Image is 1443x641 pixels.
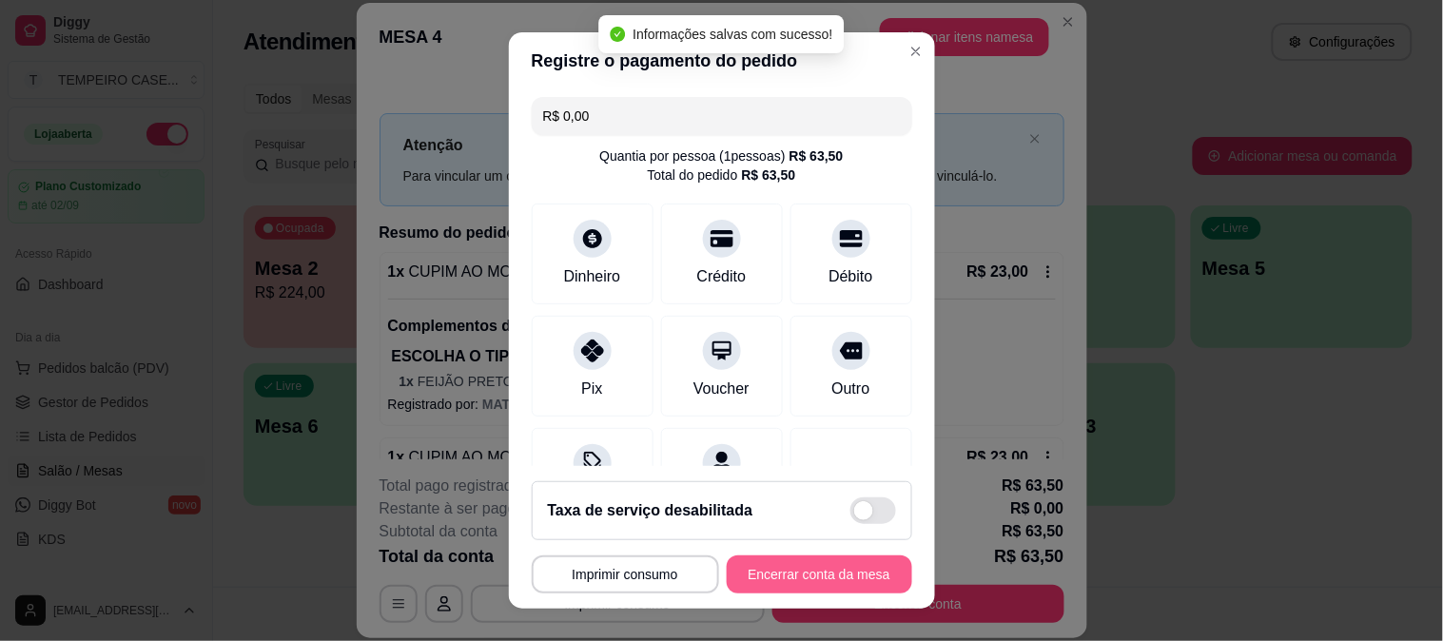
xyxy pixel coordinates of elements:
h2: Taxa de serviço desabilitada [548,499,753,522]
span: Informações salvas com sucesso! [633,27,832,42]
div: Quantia por pessoa ( 1 pessoas) [599,146,843,165]
div: Total do pedido [648,165,796,185]
header: Registre o pagamento do pedido [509,32,935,89]
div: R$ 63,50 [790,146,844,165]
div: Pix [581,378,602,400]
div: Crédito [697,265,747,288]
div: R$ 63,50 [742,165,796,185]
div: Outro [831,378,869,400]
div: Dinheiro [564,265,621,288]
span: check-circle [610,27,625,42]
button: Imprimir consumo [532,555,719,593]
button: Encerrar conta da mesa [727,555,912,593]
button: Close [901,36,931,67]
div: Voucher [693,378,750,400]
input: Ex.: hambúrguer de cordeiro [543,97,901,135]
div: Débito [829,265,872,288]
